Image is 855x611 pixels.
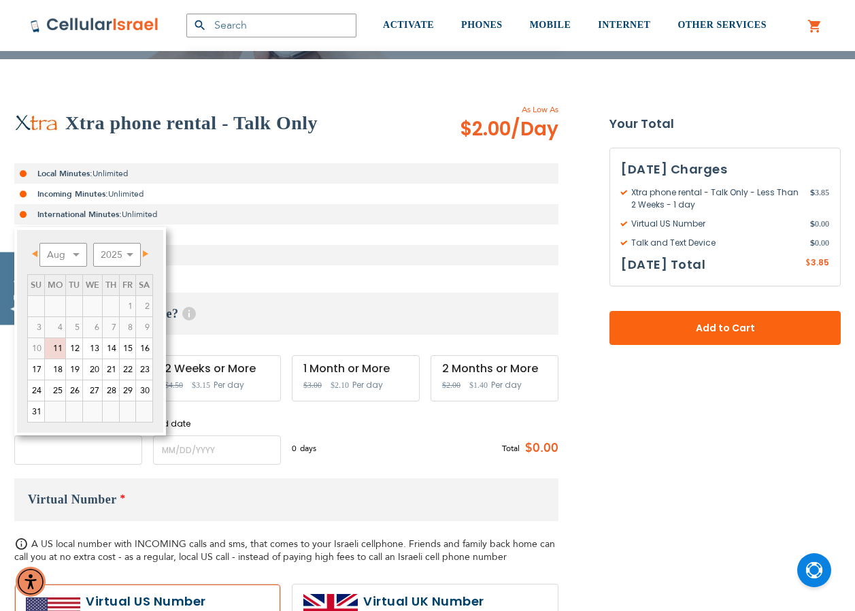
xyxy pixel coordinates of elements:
[14,184,558,204] li: Unlimited
[83,338,102,359] a: 13
[136,359,152,380] a: 23
[136,338,152,359] a: 16
[511,116,558,143] span: /Day
[122,279,133,291] span: Friday
[502,442,520,455] span: Total
[491,379,522,391] span: Per day
[66,338,82,359] a: 12
[14,435,142,465] input: MM/DD/YYYY
[14,245,558,265] li: NA
[136,380,152,401] a: 30
[103,317,119,337] span: 7
[165,363,269,375] div: 2 Weeks or More
[48,279,63,291] span: Monday
[83,317,102,337] span: 6
[66,380,82,401] a: 26
[86,279,99,291] span: Wednesday
[14,114,58,132] img: Xtra phone rental - Talk Only
[120,296,135,316] span: 1
[461,20,503,30] span: PHONES
[37,168,93,179] strong: Local Minutes:
[303,363,408,375] div: 1 Month or More
[621,254,705,275] h3: [DATE] Total
[139,279,150,291] span: Saturday
[810,186,829,211] span: 3.85
[14,538,555,563] span: A US local number with INCOMING calls and sms, that comes to your Israeli cellphone. Friends and ...
[136,317,152,337] span: 9
[621,237,810,249] span: Talk and Text Device
[39,243,87,267] select: Select month
[609,114,841,134] strong: Your Total
[120,338,135,359] a: 15
[31,279,41,291] span: Sunday
[37,188,108,199] strong: Incoming Minutes:
[303,380,322,390] span: $3.00
[83,359,102,380] a: 20
[810,237,815,249] span: $
[677,20,767,30] span: OTHER SERVICES
[811,257,829,268] span: 3.85
[14,225,558,245] li: NA
[103,380,119,401] a: 28
[352,379,383,391] span: Per day
[331,380,349,390] span: $2.10
[28,401,44,422] a: 31
[810,218,829,230] span: 0.00
[69,279,80,291] span: Tuesday
[14,293,558,335] h3: When do you need service?
[65,110,318,137] h2: Xtra phone rental - Talk Only
[93,243,141,267] select: Select year
[214,379,244,391] span: Per day
[598,20,650,30] span: INTERNET
[182,307,196,320] span: Help
[105,279,116,291] span: Thursday
[143,250,148,257] span: Next
[120,380,135,401] a: 29
[32,250,37,257] span: Prev
[37,209,122,220] strong: International Minutes:
[442,363,547,375] div: 2 Months or More
[120,359,135,380] a: 22
[28,493,117,506] span: Virtual Number
[16,567,46,597] div: Accessibility Menu
[45,359,65,380] a: 18
[28,380,44,401] a: 24
[153,418,281,430] label: End date
[12,263,24,300] div: Reviews
[621,218,810,230] span: Virtual US Number
[136,296,152,316] span: 2
[442,380,460,390] span: $2.00
[520,438,558,459] span: $0.00
[609,311,841,345] button: Add to Cart
[300,442,316,455] span: days
[103,359,119,380] a: 21
[292,442,300,455] span: 0
[14,204,558,225] li: Unlimited
[810,237,829,249] span: 0.00
[45,317,65,337] span: 4
[45,338,65,359] a: 11
[29,245,46,262] a: Prev
[460,116,558,143] span: $2.00
[28,338,44,359] span: 10
[28,317,44,337] span: 3
[120,317,135,337] span: 8
[621,159,829,180] h3: [DATE] Charges
[45,380,65,401] a: 25
[192,380,210,390] span: $3.15
[66,317,82,337] span: 5
[153,435,281,465] input: MM/DD/YYYY
[30,17,159,33] img: Cellular Israel Logo
[103,338,119,359] a: 14
[14,163,558,184] li: Unlimited
[28,359,44,380] a: 17
[165,380,183,390] span: $4.50
[621,186,810,211] span: Xtra phone rental - Talk Only - Less Than 2 Weeks - 1 day
[135,245,152,262] a: Next
[805,257,811,269] span: $
[810,186,815,199] span: $
[530,20,571,30] span: MOBILE
[66,359,82,380] a: 19
[654,321,796,335] span: Add to Cart
[186,14,356,37] input: Search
